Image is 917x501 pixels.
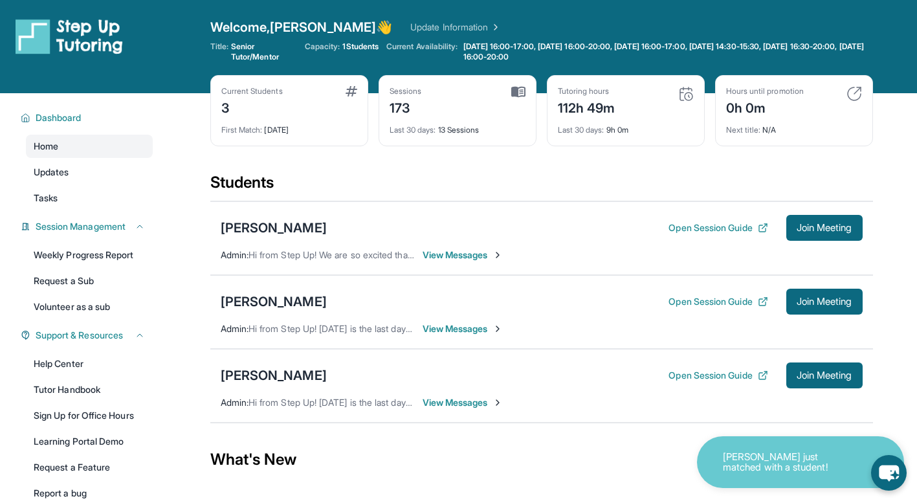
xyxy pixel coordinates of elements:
[221,397,249,408] span: Admin :
[36,111,82,124] span: Dashboard
[34,192,58,205] span: Tasks
[26,378,153,401] a: Tutor Handbook
[668,369,768,382] button: Open Session Guide
[390,125,436,135] span: Last 30 days :
[305,41,340,52] span: Capacity:
[34,166,69,179] span: Updates
[221,323,249,334] span: Admin :
[726,125,761,135] span: Next title :
[221,117,357,135] div: [DATE]
[26,295,153,318] a: Volunteer as a sub
[210,431,873,488] div: What's New
[231,41,297,62] span: Senior Tutor/Mentor
[26,352,153,375] a: Help Center
[726,117,862,135] div: N/A
[726,86,804,96] div: Hours until promotion
[26,456,153,479] a: Request a Feature
[668,295,768,308] button: Open Session Guide
[797,372,852,379] span: Join Meeting
[423,396,503,409] span: View Messages
[221,249,249,260] span: Admin :
[558,125,604,135] span: Last 30 days :
[511,86,525,98] img: card
[797,224,852,232] span: Join Meeting
[558,117,694,135] div: 9h 0m
[346,86,357,96] img: card
[210,41,228,62] span: Title:
[488,21,501,34] img: Chevron Right
[26,135,153,158] a: Home
[26,269,153,293] a: Request a Sub
[390,117,525,135] div: 13 Sessions
[30,220,145,233] button: Session Management
[34,140,58,153] span: Home
[797,298,852,306] span: Join Meeting
[410,21,501,34] a: Update Information
[390,96,422,117] div: 173
[36,329,123,342] span: Support & Resources
[26,430,153,453] a: Learning Portal Demo
[30,111,145,124] button: Dashboard
[221,96,283,117] div: 3
[786,362,863,388] button: Join Meeting
[423,322,503,335] span: View Messages
[386,41,458,62] span: Current Availability:
[492,397,503,408] img: Chevron-Right
[26,186,153,210] a: Tasks
[210,172,873,201] div: Students
[30,329,145,342] button: Support & Resources
[668,221,768,234] button: Open Session Guide
[221,219,327,237] div: [PERSON_NAME]
[723,452,852,473] p: [PERSON_NAME] just matched with a student!
[210,18,393,36] span: Welcome, [PERSON_NAME] 👋
[463,41,870,62] span: [DATE] 16:00-17:00, [DATE] 16:00-20:00, [DATE] 16:00-17:00, [DATE] 14:30-15:30, [DATE] 16:30-20:0...
[558,86,615,96] div: Tutoring hours
[342,41,379,52] span: 1 Students
[726,96,804,117] div: 0h 0m
[461,41,873,62] a: [DATE] 16:00-17:00, [DATE] 16:00-20:00, [DATE] 16:00-17:00, [DATE] 14:30-15:30, [DATE] 16:30-20:0...
[26,404,153,427] a: Sign Up for Office Hours
[221,86,283,96] div: Current Students
[16,18,123,54] img: logo
[492,324,503,334] img: Chevron-Right
[871,455,907,491] button: chat-button
[423,249,503,262] span: View Messages
[221,293,327,311] div: [PERSON_NAME]
[558,96,615,117] div: 112h 49m
[221,125,263,135] span: First Match :
[221,366,327,384] div: [PERSON_NAME]
[36,220,126,233] span: Session Management
[786,289,863,315] button: Join Meeting
[26,161,153,184] a: Updates
[492,250,503,260] img: Chevron-Right
[26,243,153,267] a: Weekly Progress Report
[390,86,422,96] div: Sessions
[846,86,862,102] img: card
[786,215,863,241] button: Join Meeting
[678,86,694,102] img: card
